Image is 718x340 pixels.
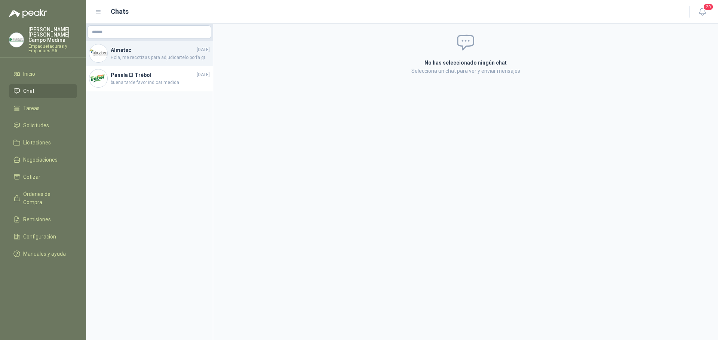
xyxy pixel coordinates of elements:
[197,46,210,53] span: [DATE]
[9,230,77,244] a: Configuración
[9,212,77,227] a: Remisiones
[9,67,77,81] a: Inicio
[23,190,70,206] span: Órdenes de Compra
[86,41,213,66] a: Company LogoAlmatec[DATE]Hola, me recotizas para adjudicartelo porfa gracias
[23,173,40,181] span: Cotizar
[9,84,77,98] a: Chat
[111,6,129,17] h1: Chats
[28,27,77,43] p: [PERSON_NAME] [PERSON_NAME] Campo Medina
[9,9,47,18] img: Logo peakr
[111,46,195,54] h4: Almatec
[89,69,107,87] img: Company Logo
[9,170,77,184] a: Cotizar
[335,59,596,67] h2: No has seleccionado ningún chat
[9,33,24,47] img: Company Logo
[9,247,77,261] a: Manuales y ayuda
[9,118,77,132] a: Solicitudes
[86,66,213,91] a: Company LogoPanela El Trébol[DATE]buena tarde favor indicar medida
[9,187,77,209] a: Órdenes de Compra
[9,101,77,115] a: Tareas
[9,135,77,150] a: Licitaciones
[335,67,596,75] p: Selecciona un chat para ver y enviar mensajes
[89,44,107,62] img: Company Logo
[696,5,709,19] button: 20
[9,153,77,167] a: Negociaciones
[111,79,210,86] span: buena tarde favor indicar medida
[28,44,77,53] p: Empaquetaduras y Empaques SA
[23,70,35,78] span: Inicio
[23,104,40,112] span: Tareas
[23,250,66,258] span: Manuales y ayuda
[23,121,49,130] span: Solicitudes
[703,3,714,10] span: 20
[23,156,58,164] span: Negociaciones
[23,233,56,241] span: Configuración
[23,138,51,147] span: Licitaciones
[23,215,51,224] span: Remisiones
[111,54,210,61] span: Hola, me recotizas para adjudicartelo porfa gracias
[197,71,210,78] span: [DATE]
[23,87,34,95] span: Chat
[111,71,195,79] h4: Panela El Trébol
